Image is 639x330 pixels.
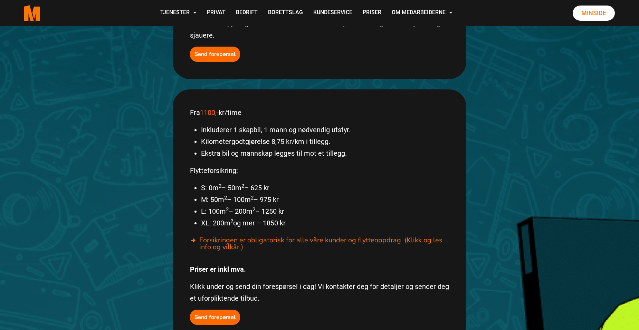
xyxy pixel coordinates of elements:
[201,205,449,217] li: L: 100m – 200m – 1250 kr
[573,6,615,21] a: Minside
[308,1,357,25] a: Kundeservice
[201,217,449,229] li: XL: 200m og mer – 1850 kr
[190,281,449,304] p: Klikk under og send din forespørsel i dag! Vi kontakter deg for detaljer og sender deg et uforpli...
[190,107,449,118] p: Fra kr/time
[155,1,202,25] a: Tjenester
[241,183,244,189] sup: 2
[190,47,240,62] button: Send forepørsel
[219,183,221,189] sup: 2
[200,108,219,117] span: 1100,-
[263,1,308,25] a: Borettslag
[194,50,236,58] b: Send forepørsel
[201,124,449,136] li: Inkluderer 1 skapbil, 1 mann og nødvendig utstyr.
[194,313,236,321] b: Send forepørsel
[201,136,449,147] li: Kilometergodtgjørelse 8,75 kr/km i tillegg.
[224,195,227,201] sup: 2
[251,195,254,201] sup: 2
[190,18,449,41] p: Etter 1000 oppdrag i året har vi rukket å bli drevne, effektive og erfarne flyttere og sjauere.
[231,1,263,25] a: Bedrift
[190,265,246,273] strong: Priser er inkl mva.
[252,206,255,213] sup: 2
[190,310,240,325] button: Send forepørsel
[357,1,387,25] a: Priser
[201,147,449,159] li: Ekstra bil og mannskap legges til mot et tillegg.
[387,1,458,25] a: Om Medarbeiderne
[230,218,233,224] sup: 2
[226,206,229,213] sup: 2
[201,182,449,194] li: S: 0m – 50m – 625 kr
[190,165,449,176] p: Flytteforsikring:
[190,234,449,253] div: Forsikringen er obligatorisk for alle våre kunder og flytteoppdrag. (Klikk og les info og vilkår.)
[201,194,449,205] li: M: 50m – 100m – 975 kr
[202,1,231,25] a: Privat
